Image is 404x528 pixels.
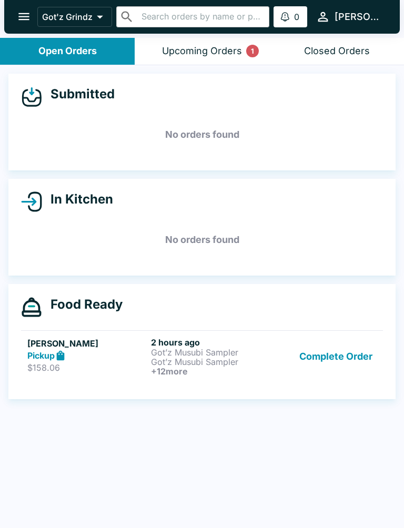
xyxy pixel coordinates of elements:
[151,348,270,357] p: Got’z Musubi Sampler
[294,12,299,22] p: 0
[311,5,387,28] button: [PERSON_NAME]
[304,45,370,57] div: Closed Orders
[37,7,112,27] button: Got'z Grindz
[42,297,123,312] h4: Food Ready
[295,337,377,376] button: Complete Order
[251,46,254,56] p: 1
[138,9,265,24] input: Search orders by name or phone number
[151,367,270,376] h6: + 12 more
[11,3,37,30] button: open drawer
[151,337,270,348] h6: 2 hours ago
[42,191,113,207] h4: In Kitchen
[151,357,270,367] p: Got’z Musubi Sampler
[27,337,147,350] h5: [PERSON_NAME]
[21,330,383,382] a: [PERSON_NAME]Pickup$158.062 hours agoGot’z Musubi SamplerGot’z Musubi Sampler+12moreComplete Order
[162,45,242,57] div: Upcoming Orders
[38,45,97,57] div: Open Orders
[27,362,147,373] p: $158.06
[21,116,383,154] h5: No orders found
[335,11,383,23] div: [PERSON_NAME]
[42,86,115,102] h4: Submitted
[42,12,93,22] p: Got'z Grindz
[27,350,55,361] strong: Pickup
[21,221,383,259] h5: No orders found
